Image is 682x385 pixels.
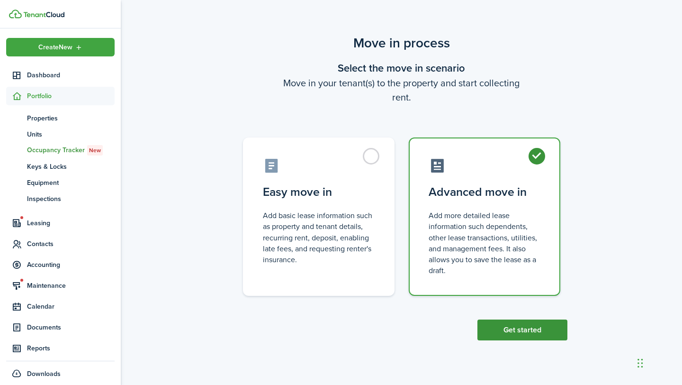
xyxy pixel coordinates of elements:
[23,12,64,18] img: TenantCloud
[477,320,567,340] button: Get started
[27,194,115,204] span: Inspections
[27,369,61,379] span: Downloads
[637,349,643,377] div: Drag
[236,76,567,104] wizard-step-header-description: Move in your tenant(s) to the property and start collecting rent.
[9,9,22,18] img: TenantCloud
[27,218,115,228] span: Leasing
[6,38,115,56] button: Open menu
[6,339,115,357] a: Reports
[6,158,115,174] a: Keys & Locks
[27,91,115,101] span: Portfolio
[6,191,115,207] a: Inspections
[27,302,115,312] span: Calendar
[236,60,567,76] wizard-step-header-title: Select the move in scenario
[6,174,115,191] a: Equipment
[6,142,115,158] a: Occupancy TrackerNew
[429,210,540,276] control-radio-card-description: Add more detailed lease information such dependents, other lease transactions, utilities, and man...
[27,322,115,332] span: Documents
[6,66,115,84] a: Dashboard
[27,129,115,139] span: Units
[27,145,115,156] span: Occupancy Tracker
[27,113,115,123] span: Properties
[6,110,115,126] a: Properties
[27,70,115,80] span: Dashboard
[27,239,115,249] span: Contacts
[38,44,72,51] span: Create New
[236,33,567,53] scenario-title: Move in process
[429,183,540,201] control-radio-card-title: Advanced move in
[27,343,115,353] span: Reports
[27,260,115,270] span: Accounting
[89,146,101,155] span: New
[27,178,115,188] span: Equipment
[27,162,115,172] span: Keys & Locks
[263,210,375,265] control-radio-card-description: Add basic lease information such as property and tenant details, recurring rent, deposit, enablin...
[6,126,115,142] a: Units
[263,183,375,201] control-radio-card-title: Easy move in
[635,339,682,385] iframe: Chat Widget
[27,281,115,291] span: Maintenance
